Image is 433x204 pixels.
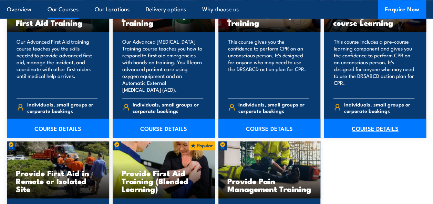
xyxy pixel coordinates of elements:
h3: Provide First Aid Training (Blended Learning) [122,169,206,193]
a: COURSE DETAILS [7,119,109,138]
p: This course includes a pre-course learning component and gives you the confidence to perform CPR ... [333,38,414,93]
span: Individuals, small groups or corporate bookings [133,101,203,114]
p: Our Advanced First Aid training course teaches you the skills needed to provide advanced first ai... [17,38,97,93]
span: Individuals, small groups or corporate bookings [238,101,309,114]
h3: Provide First Aid in Remote or Isolated Site [16,169,100,193]
p: This course gives you the confidence to perform CPR on an unconscious person. It's designed for a... [228,38,309,93]
a: COURSE DETAILS [218,119,321,138]
h3: Provide Advanced First Aid Training [16,11,100,26]
a: COURSE DETAILS [324,119,426,138]
span: Individuals, small groups or corporate bookings [27,101,97,114]
h3: Provide Pain Management Training [227,177,312,193]
h3: Provide [MEDICAL_DATA] Training [227,3,312,26]
a: COURSE DETAILS [113,119,215,138]
span: Individuals, small groups or corporate bookings [344,101,414,114]
p: Our Advanced [MEDICAL_DATA] Training course teaches you how to respond to first aid emergencies w... [122,38,203,93]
